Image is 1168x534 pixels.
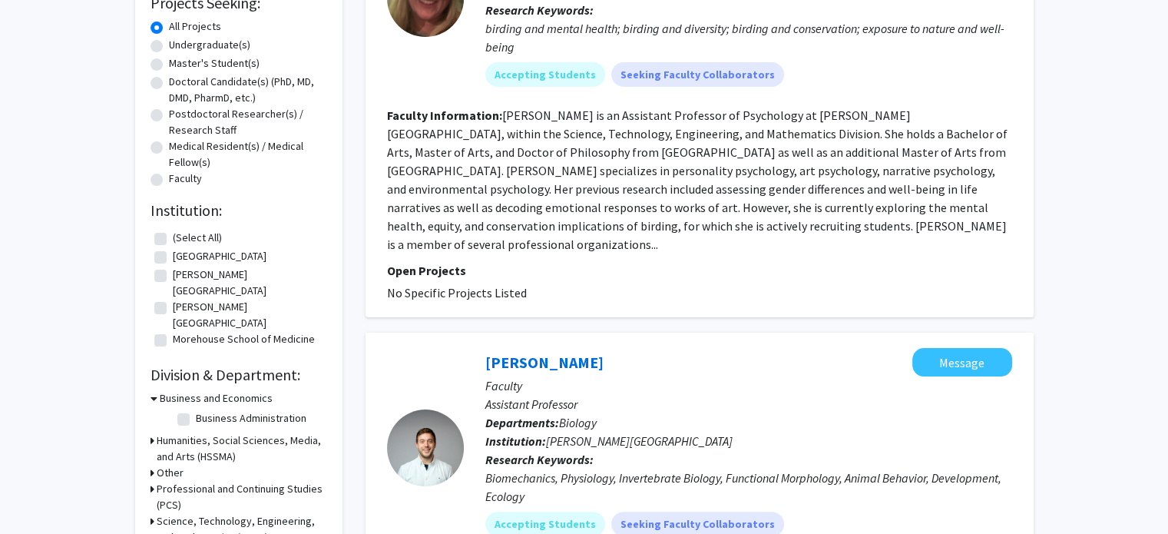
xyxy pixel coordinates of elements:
label: All Projects [169,18,221,35]
a: [PERSON_NAME] [485,353,604,372]
label: Medical Resident(s) / Medical Fellow(s) [169,138,327,171]
label: [GEOGRAPHIC_DATA] [173,248,266,264]
label: Doctoral Candidate(s) (PhD, MD, DMD, PharmD, etc.) [169,74,327,106]
mat-chip: Accepting Students [485,62,605,87]
h2: Division & Department: [151,366,327,384]
b: Research Keywords: [485,452,594,467]
p: Faculty [485,376,1012,395]
h3: Other [157,465,184,481]
b: Faculty Information: [387,108,502,123]
div: Biomechanics, Physiology, Invertebrate Biology, Functional Morphology, Animal Behavior, Developme... [485,469,1012,506]
button: Message Jacob Harrison [912,348,1012,376]
label: Business Administration [196,410,306,426]
label: Morehouse School of Medicine [173,331,315,347]
span: Biology [559,415,597,430]
p: Open Projects [387,261,1012,280]
label: Master's Student(s) [169,55,260,71]
p: Assistant Professor [485,395,1012,413]
h3: Humanities, Social Sciences, Media, and Arts (HSSMA) [157,433,327,465]
span: [PERSON_NAME][GEOGRAPHIC_DATA] [546,433,733,449]
span: No Specific Projects Listed [387,285,527,300]
label: Undergraduate(s) [169,37,250,53]
h3: Professional and Continuing Studies (PCS) [157,481,327,513]
label: [PERSON_NAME][GEOGRAPHIC_DATA] [173,299,323,331]
label: Faculty [169,171,202,187]
label: Postdoctoral Researcher(s) / Research Staff [169,106,327,138]
label: (Select All) [173,230,222,246]
b: Institution: [485,433,546,449]
fg-read-more: [PERSON_NAME] is an Assistant Professor of Psychology at [PERSON_NAME][GEOGRAPHIC_DATA], within t... [387,108,1008,252]
h3: Business and Economics [160,390,273,406]
mat-chip: Seeking Faculty Collaborators [611,62,784,87]
iframe: Chat [12,465,65,522]
label: [PERSON_NAME][GEOGRAPHIC_DATA] [173,267,323,299]
b: Research Keywords: [485,2,594,18]
b: Departments: [485,415,559,430]
div: birding and mental health; birding and diversity; birding and conservation; exposure to nature an... [485,19,1012,56]
h2: Institution: [151,201,327,220]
